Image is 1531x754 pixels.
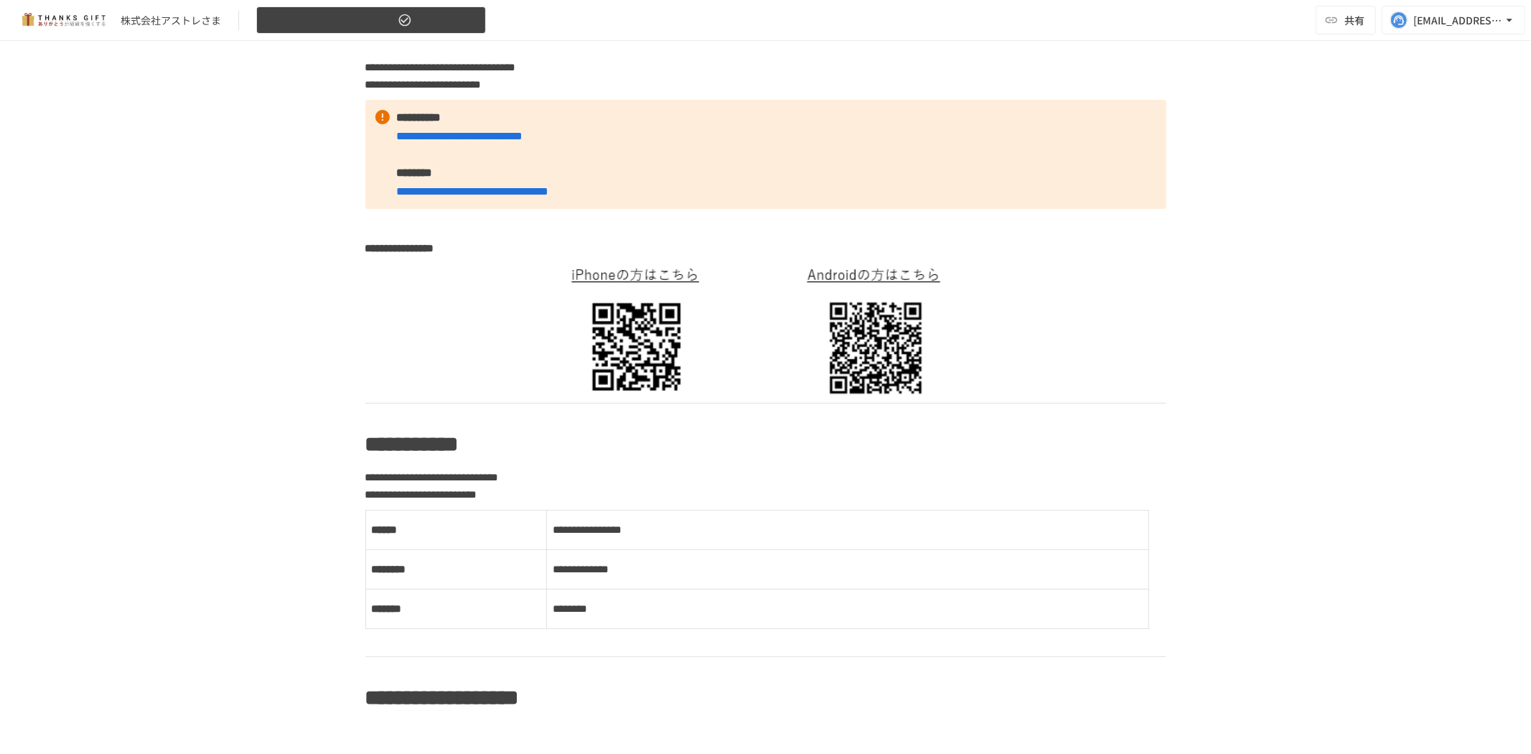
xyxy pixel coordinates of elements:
[1413,11,1502,29] div: [EMAIL_ADDRESS][DOMAIN_NAME]
[1344,12,1364,28] span: 共有
[121,13,221,28] div: 株式会社アストレさま
[256,6,486,34] button: 【2025年8月】納品用ページ
[562,264,970,396] img: yE3MlILuB5yoMJLIvIuruww1FFU0joKMIrHL3wH5nFg
[1382,6,1525,34] button: [EMAIL_ADDRESS][DOMAIN_NAME]
[266,11,395,29] span: 【2025年8月】納品用ページ
[17,9,109,32] img: mMP1OxWUAhQbsRWCurg7vIHe5HqDpP7qZo7fRoNLXQh
[1316,6,1376,34] button: 共有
